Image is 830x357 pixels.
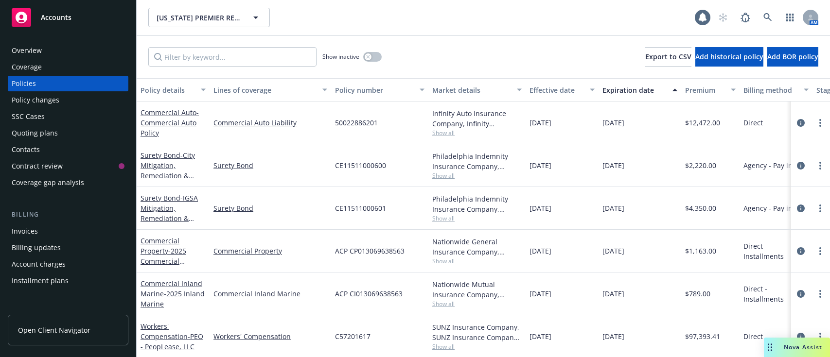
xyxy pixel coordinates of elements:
[780,8,800,27] a: Switch app
[602,289,624,299] span: [DATE]
[12,92,59,108] div: Policy changes
[8,273,128,289] a: Installment plans
[8,142,128,157] a: Contacts
[8,125,128,141] a: Quoting plans
[213,246,327,256] a: Commercial Property
[767,47,818,67] button: Add BOR policy
[8,210,128,220] div: Billing
[795,160,807,171] a: circleInformation
[740,78,812,102] button: Billing method
[645,52,691,61] span: Export to CSV
[12,125,58,141] div: Quoting plans
[432,322,522,342] div: SUNZ Insurance Company, SUNZ Insurance Company, PEO BSEC Holdings, Inc. (PEOPLEASE)
[210,78,331,102] button: Lines of coverage
[602,160,624,170] span: [DATE]
[335,289,403,299] span: ACP CI013069638563
[743,85,798,95] div: Billing method
[331,78,428,102] button: Policy number
[335,160,386,170] span: CE11511000600
[743,284,809,304] span: Direct - Installments
[141,108,199,137] span: - Commercial Auto Policy
[814,160,826,171] a: more
[335,85,414,95] div: Policy number
[795,203,807,214] a: circleInformation
[795,245,807,257] a: circleInformation
[8,158,128,174] a: Contract review
[12,256,66,272] div: Account charges
[141,108,199,137] a: Commercial Auto
[8,109,128,124] a: SSC Cases
[526,78,599,102] button: Effective date
[685,289,710,299] span: $789.00
[432,171,522,180] span: Show all
[432,342,522,351] span: Show all
[8,43,128,58] a: Overview
[41,14,71,21] span: Accounts
[8,175,128,190] a: Coverage gap analysis
[8,76,128,91] a: Policies
[12,223,38,239] div: Invoices
[530,160,551,170] span: [DATE]
[335,118,378,128] span: 50022886201
[141,279,205,308] a: Commercial Inland Marine
[8,256,128,272] a: Account charges
[795,117,807,129] a: circleInformation
[12,76,36,91] div: Policies
[148,8,270,27] button: [US_STATE] PREMIER RESTORATION
[645,47,691,67] button: Export to CSV
[764,338,776,357] div: Drag to move
[530,85,584,95] div: Effective date
[758,8,777,27] a: Search
[795,331,807,342] a: circleInformation
[8,92,128,108] a: Policy changes
[602,118,624,128] span: [DATE]
[141,193,204,264] a: Surety Bond
[736,8,755,27] a: Report a Bug
[432,300,522,308] span: Show all
[767,52,818,61] span: Add BOR policy
[743,331,763,341] span: Direct
[213,118,327,128] a: Commercial Auto Liability
[814,331,826,342] a: more
[530,331,551,341] span: [DATE]
[12,142,40,157] div: Contacts
[12,43,42,58] div: Overview
[681,78,740,102] button: Premium
[213,331,327,341] a: Workers' Compensation
[602,246,624,256] span: [DATE]
[685,85,725,95] div: Premium
[335,246,405,256] span: ACP CP013069638563
[432,129,522,137] span: Show all
[148,47,317,67] input: Filter by keyword...
[141,246,186,276] span: - 2025 Commercial Property
[599,78,681,102] button: Expiration date
[695,47,763,67] button: Add historical policy
[814,203,826,214] a: more
[213,203,327,213] a: Surety Bond
[685,160,716,170] span: $2,220.00
[795,288,807,300] a: circleInformation
[12,175,84,190] div: Coverage gap analysis
[432,85,511,95] div: Market details
[428,78,526,102] button: Market details
[530,203,551,213] span: [DATE]
[743,203,805,213] span: Agency - Pay in full
[432,194,522,214] div: Philadelphia Indemnity Insurance Company, Philadelphia Insurance Companies, Surety1
[695,52,763,61] span: Add historical policy
[12,158,63,174] div: Contract review
[12,109,45,124] div: SSC Cases
[432,257,522,265] span: Show all
[814,288,826,300] a: more
[743,160,805,170] span: Agency - Pay in full
[530,246,551,256] span: [DATE]
[814,245,826,257] a: more
[157,13,241,23] span: [US_STATE] PREMIER RESTORATION
[137,78,210,102] button: Policy details
[432,214,522,222] span: Show all
[322,52,359,61] span: Show inactive
[685,118,720,128] span: $12,472.00
[784,343,822,351] span: Nova Assist
[213,160,327,170] a: Surety Bond
[213,85,317,95] div: Lines of coverage
[685,203,716,213] span: $4,350.00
